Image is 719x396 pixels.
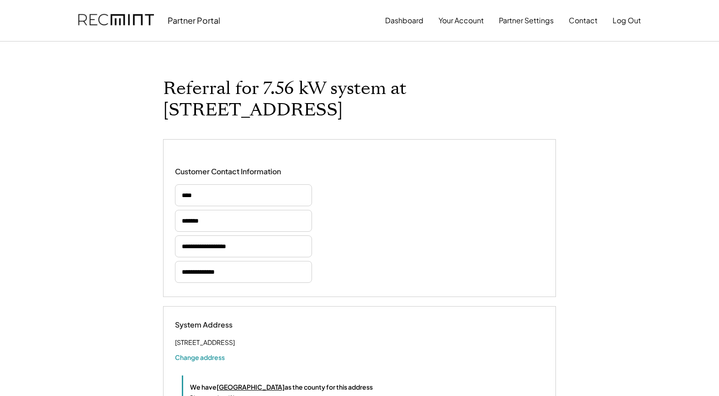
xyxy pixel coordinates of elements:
[499,11,554,30] button: Partner Settings
[163,78,556,121] h1: Referral for 7.56 kW system at [STREET_ADDRESS]
[217,383,285,391] u: [GEOGRAPHIC_DATA]
[439,11,484,30] button: Your Account
[190,382,373,392] div: We have as the county for this address
[168,15,220,26] div: Partner Portal
[175,167,281,177] div: Customer Contact Information
[569,11,597,30] button: Contact
[175,337,235,348] div: [STREET_ADDRESS]
[613,11,641,30] button: Log Out
[175,320,266,330] div: System Address
[385,11,423,30] button: Dashboard
[175,353,225,362] button: Change address
[78,5,154,36] img: recmint-logotype%403x.png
